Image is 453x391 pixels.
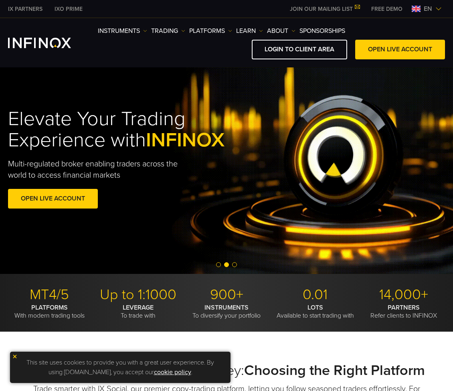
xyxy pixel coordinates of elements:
[388,304,420,312] strong: PARTNERS
[224,262,229,267] span: Go to slide 2
[2,5,49,13] a: INFINOX
[267,26,295,36] a: ABOUT
[123,304,154,312] strong: LEVERAGE
[98,26,147,36] a: Instruments
[274,286,356,304] p: 0.01
[355,40,445,59] a: OPEN LIVE ACCOUNT
[8,286,91,304] p: MT4/5
[299,26,345,36] a: SPONSORSHIPS
[185,286,268,304] p: 900+
[146,128,224,152] span: INFINOX
[244,362,425,379] strong: Choosing the Right Platform
[284,6,365,12] a: JOIN OUR MAILING LIST
[365,5,409,13] a: INFINOX MENU
[232,262,237,267] span: Go to slide 3
[8,189,98,209] a: OPEN LIVE ACCOUNT
[31,304,68,312] strong: PLATFORMS
[274,304,356,320] p: Available to start trading with
[8,362,445,379] h2: Empowering Your Trading Journey:
[8,38,90,48] a: INFINOX Logo
[8,108,240,150] h1: Elevate Your Trading Experience with
[362,304,445,320] p: Refer clients to INFINOX
[12,354,18,359] img: yellow close icon
[185,304,268,320] p: To diversify your portfolio
[8,304,91,320] p: With modern trading tools
[421,4,435,14] span: en
[49,5,89,13] a: INFINOX
[307,304,323,312] strong: LOTS
[14,356,226,379] p: This site uses cookies to provide you with a great user experience. By using [DOMAIN_NAME], you a...
[216,262,221,267] span: Go to slide 1
[154,368,191,376] a: cookie policy
[362,286,445,304] p: 14,000+
[189,26,232,36] a: PLATFORMS
[8,158,193,181] p: Multi-regulated broker enabling traders across the world to access financial markets
[97,304,179,320] p: To trade with
[151,26,185,36] a: TRADING
[236,26,263,36] a: Learn
[204,304,249,312] strong: INSTRUMENTS
[252,40,347,59] a: LOGIN TO CLIENT AREA
[97,286,179,304] p: Up to 1:1000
